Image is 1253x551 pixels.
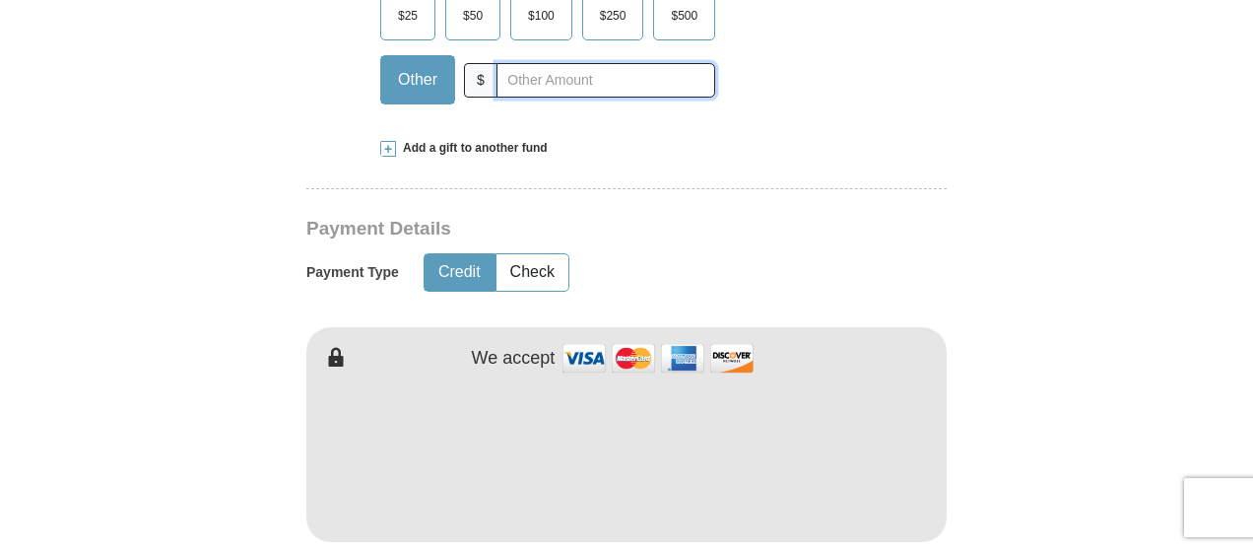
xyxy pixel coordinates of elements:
[518,1,564,31] span: $100
[661,1,707,31] span: $500
[453,1,493,31] span: $50
[560,337,757,379] img: credit cards accepted
[396,140,548,157] span: Add a gift to another fund
[472,348,556,370] h4: We accept
[306,264,399,281] h5: Payment Type
[496,63,715,98] input: Other Amount
[388,65,447,95] span: Other
[388,1,428,31] span: $25
[464,63,497,98] span: $
[306,218,809,241] h3: Payment Details
[590,1,636,31] span: $250
[425,254,495,291] button: Credit
[496,254,568,291] button: Check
